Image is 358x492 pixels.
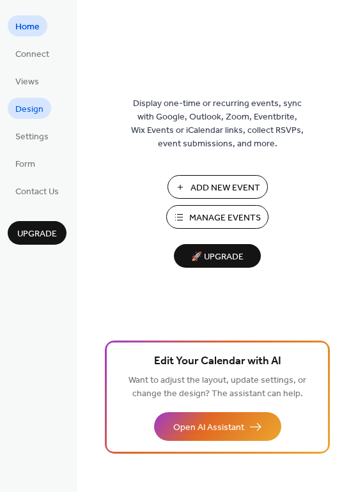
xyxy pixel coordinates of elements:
button: Add New Event [167,175,268,199]
a: Home [8,15,47,36]
span: Settings [15,130,49,144]
span: Edit Your Calendar with AI [154,353,281,371]
a: Design [8,98,51,119]
span: Add New Event [191,181,260,195]
a: Form [8,153,43,174]
span: 🚀 Upgrade [182,249,253,266]
button: Open AI Assistant [154,412,281,441]
span: Contact Us [15,185,59,199]
span: Open AI Assistant [173,421,244,434]
a: Views [8,70,47,91]
span: Form [15,158,35,171]
span: Manage Events [189,211,261,225]
a: Contact Us [8,180,66,201]
button: Upgrade [8,221,66,245]
a: Connect [8,43,57,64]
span: Views [15,75,39,89]
span: Connect [15,48,49,61]
span: Design [15,103,43,116]
button: 🚀 Upgrade [174,244,261,268]
span: Upgrade [17,227,57,241]
a: Settings [8,125,56,146]
span: Want to adjust the layout, update settings, or change the design? The assistant can help. [128,372,306,403]
span: Display one-time or recurring events, sync with Google, Outlook, Zoom, Eventbrite, Wix Events or ... [131,97,304,151]
button: Manage Events [166,205,268,229]
span: Home [15,20,40,34]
